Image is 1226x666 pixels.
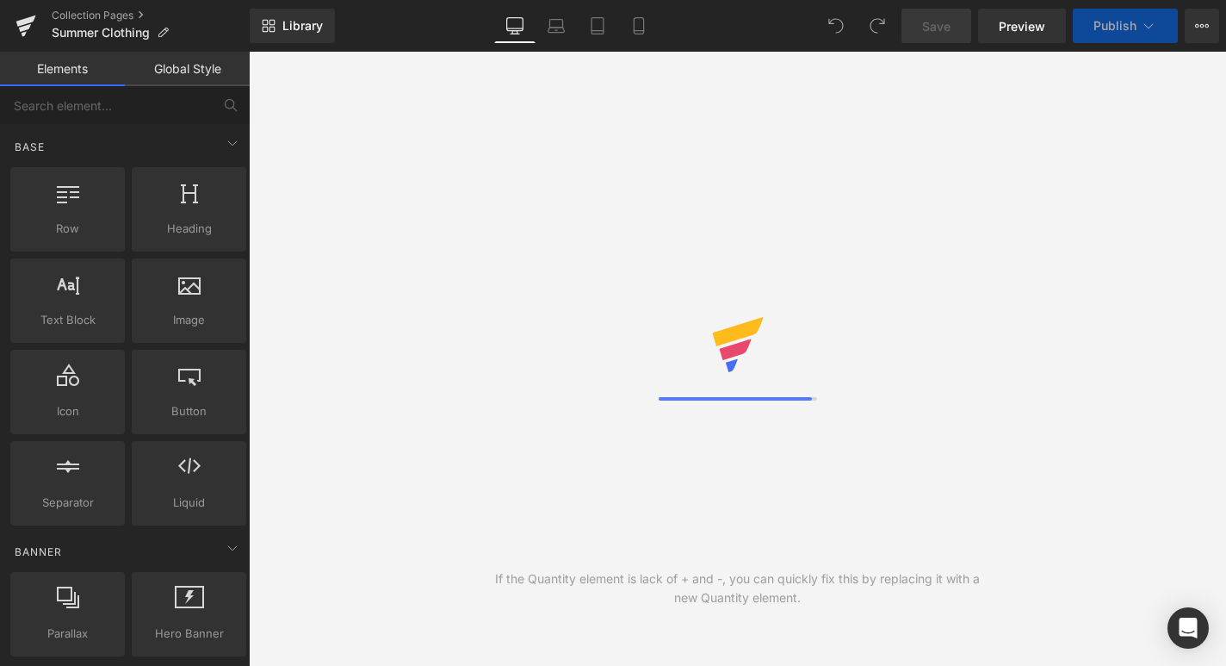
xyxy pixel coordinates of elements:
[978,9,1066,43] a: Preview
[137,311,241,329] span: Image
[922,17,950,35] span: Save
[493,570,982,607] div: If the Quantity element is lack of + and -, you can quickly fix this by replacing it with a new Q...
[1167,607,1209,649] div: Open Intercom Messenger
[137,220,241,238] span: Heading
[15,625,120,643] span: Parallax
[577,9,618,43] a: Tablet
[536,9,577,43] a: Laptop
[125,52,250,86] a: Global Style
[618,9,659,43] a: Mobile
[13,139,46,155] span: Base
[1185,9,1219,43] button: More
[15,494,120,512] span: Separator
[137,625,241,643] span: Hero Banner
[1093,19,1136,33] span: Publish
[13,544,64,560] span: Banner
[15,402,120,420] span: Icon
[1073,9,1178,43] button: Publish
[52,9,250,22] a: Collection Pages
[250,9,335,43] a: New Library
[52,26,150,40] span: Summer Clothing
[819,9,853,43] button: Undo
[999,17,1045,35] span: Preview
[860,9,895,43] button: Redo
[137,494,241,512] span: Liquid
[15,220,120,238] span: Row
[15,311,120,329] span: Text Block
[494,9,536,43] a: Desktop
[282,18,323,34] span: Library
[137,402,241,420] span: Button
